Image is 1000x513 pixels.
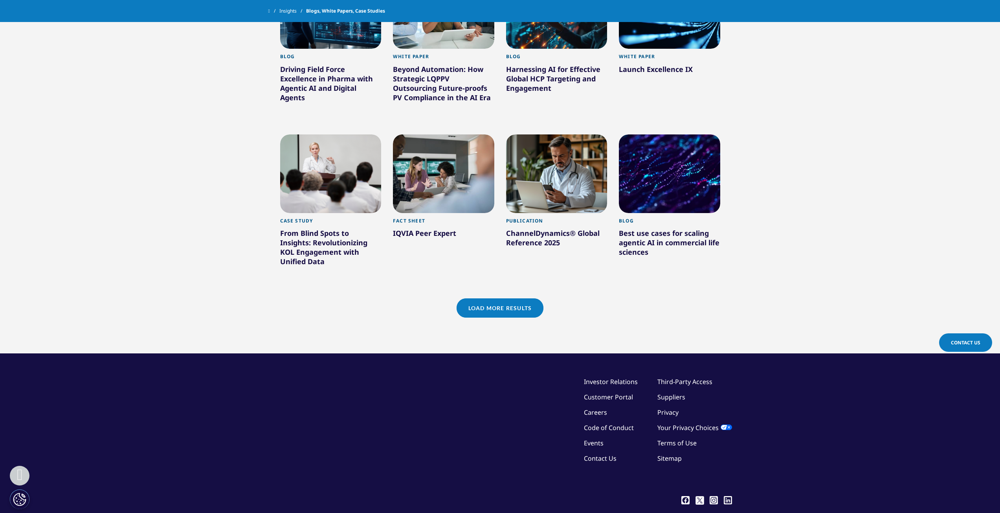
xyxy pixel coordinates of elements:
[506,213,607,268] a: Publication ChannelDynamics® Global Reference 2025
[506,49,607,113] a: Blog Harnessing AI for Effective Global HCP Targeting and Engagement
[657,377,712,386] a: Third-Party Access
[506,64,607,96] div: Harnessing AI for Effective Global HCP Targeting and Engagement
[506,228,607,250] div: ChannelDynamics® Global Reference 2025
[619,64,720,77] div: Launch Excellence IX
[657,454,682,463] a: Sitemap
[457,298,543,318] a: Load More Results
[584,393,633,401] a: Customer Portal
[584,454,617,463] a: Contact Us
[280,228,382,269] div: From Blind Spots to Insights: Revolutionizing KOL Engagement with Unified Data
[280,213,382,287] a: Case Study From Blind Spots to Insights: Revolutionizing KOL Engagement with Unified Data
[619,213,720,277] a: Blog Best use cases for scaling agentic AI in commercial life sciences
[10,489,29,509] button: Cookies Settings
[280,64,382,105] div: Driving Field Force Excellence in Pharma with Agentic AI and Digital Agents
[279,4,306,18] a: Insights
[584,439,604,447] a: Events
[306,4,385,18] span: Blogs, White Papers, Case Studies
[584,423,634,432] a: Code of Conduct
[619,228,720,260] div: Best use cases for scaling agentic AI in commercial life sciences
[393,49,494,122] a: White Paper Beyond Automation: How Strategic LQPPV Outsourcing Future-proofs PV Compliance in the...
[280,49,382,122] a: Blog Driving Field Force Excellence in Pharma with Agentic AI and Digital Agents
[393,228,494,241] div: IQVIA Peer Expert
[657,439,697,447] a: Terms of Use
[280,218,382,228] div: Case Study
[657,393,685,401] a: Suppliers
[657,408,679,417] a: Privacy
[951,339,980,346] span: Contact Us
[393,213,494,258] a: Fact Sheet IQVIA Peer Expert
[393,218,494,228] div: Fact Sheet
[393,64,494,105] div: Beyond Automation: How Strategic LQPPV Outsourcing Future-proofs PV Compliance in the AI Era
[393,53,494,64] div: White Paper
[280,53,382,64] div: Blog
[619,218,720,228] div: Blog
[584,377,638,386] a: Investor Relations
[506,53,607,64] div: Blog
[939,333,992,352] a: Contact Us
[657,423,732,432] a: Your Privacy Choices
[619,53,720,64] div: White Paper
[506,218,607,228] div: Publication
[619,49,720,94] a: White Paper Launch Excellence IX
[584,408,607,417] a: Careers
